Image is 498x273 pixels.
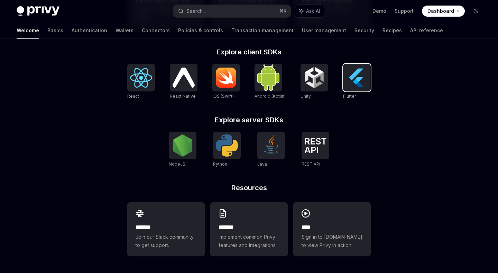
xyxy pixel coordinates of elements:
[231,22,294,39] a: Transaction management
[130,68,152,88] img: React
[382,22,402,39] a: Recipes
[17,6,59,16] img: dark logo
[303,67,325,89] img: Unity
[212,94,234,99] span: iOS (Swift)
[142,22,170,39] a: Connectors
[343,94,356,99] span: Flutter
[173,68,195,87] img: React Native
[219,233,279,249] span: Implement common Privy features and integrations.
[210,202,288,256] a: **** **Implement common Privy features and integrations.
[301,64,328,100] a: UnityUnity
[260,134,282,157] img: Java
[306,8,320,15] span: Ask AI
[343,64,371,100] a: FlutterFlutter
[178,22,223,39] a: Policies & controls
[216,134,238,157] img: Python
[17,22,39,39] a: Welcome
[302,132,329,168] a: REST APIREST API
[302,22,346,39] a: User management
[127,184,371,191] h2: Resources
[257,64,279,90] img: Android (Kotlin)
[255,94,286,99] span: Android (Kotlin)
[212,64,240,100] a: iOS (Swift)iOS (Swift)
[346,67,368,89] img: Flutter
[127,49,371,55] h2: Explore client SDKs
[127,94,139,99] span: React
[213,161,227,167] span: Python
[302,233,362,249] span: Sign in to [DOMAIN_NAME] to view Privy in action.
[372,8,386,15] a: Demo
[255,64,286,100] a: Android (Kotlin)Android (Kotlin)
[294,5,325,17] button: Ask AI
[116,22,133,39] a: Wallets
[257,132,285,168] a: JavaJava
[72,22,107,39] a: Authentication
[186,7,206,15] div: Search...
[170,94,196,99] span: React Native
[293,202,371,256] a: ****Sign in to [DOMAIN_NAME] to view Privy in action.
[304,138,326,153] img: REST API
[257,161,267,167] span: Java
[169,161,185,167] span: NodeJS
[470,6,481,17] button: Toggle dark mode
[302,161,320,167] span: REST API
[410,22,443,39] a: API reference
[427,8,454,15] span: Dashboard
[127,64,155,100] a: ReactReact
[127,202,205,256] a: **** **Join our Slack community to get support.
[422,6,465,17] a: Dashboard
[301,94,311,99] span: Unity
[169,132,196,168] a: NodeJSNodeJS
[127,116,371,123] h2: Explore server SDKs
[172,134,194,157] img: NodeJS
[279,8,287,14] span: ⌘ K
[173,5,290,17] button: Search...⌘K
[136,233,196,249] span: Join our Slack community to get support.
[170,64,197,100] a: React NativeReact Native
[215,67,237,88] img: iOS (Swift)
[354,22,374,39] a: Security
[395,8,414,15] a: Support
[213,132,241,168] a: PythonPython
[47,22,63,39] a: Basics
